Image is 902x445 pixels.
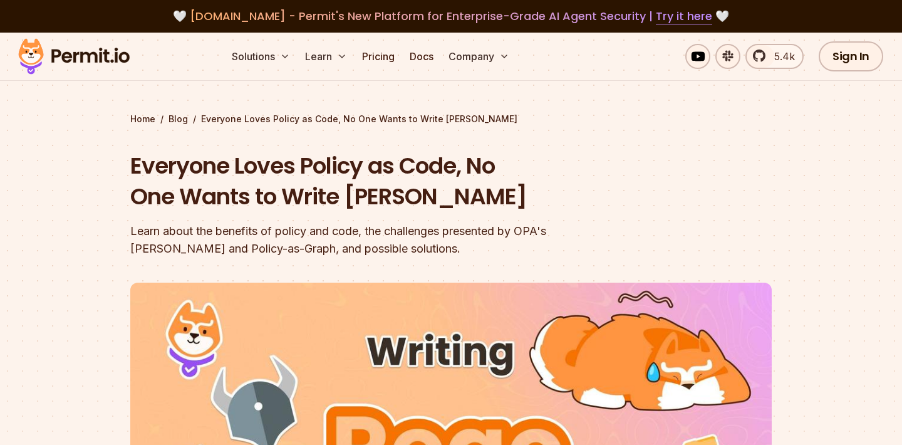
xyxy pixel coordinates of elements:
img: Permit logo [13,35,135,78]
span: [DOMAIN_NAME] - Permit's New Platform for Enterprise-Grade AI Agent Security | [190,8,712,24]
button: Learn [300,44,352,69]
button: Solutions [227,44,295,69]
a: Home [130,113,155,125]
button: Company [443,44,514,69]
div: Learn about the benefits of policy and code, the challenges presented by OPA's [PERSON_NAME] and ... [130,223,611,258]
a: Sign In [819,41,883,71]
a: Docs [405,44,438,69]
span: 5.4k [767,49,795,64]
div: / / [130,113,772,125]
a: Blog [168,113,188,125]
a: 5.4k [745,44,804,69]
div: 🤍 🤍 [30,8,872,25]
a: Try it here [656,8,712,24]
a: Pricing [357,44,400,69]
h1: Everyone Loves Policy as Code, No One Wants to Write [PERSON_NAME] [130,150,611,212]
